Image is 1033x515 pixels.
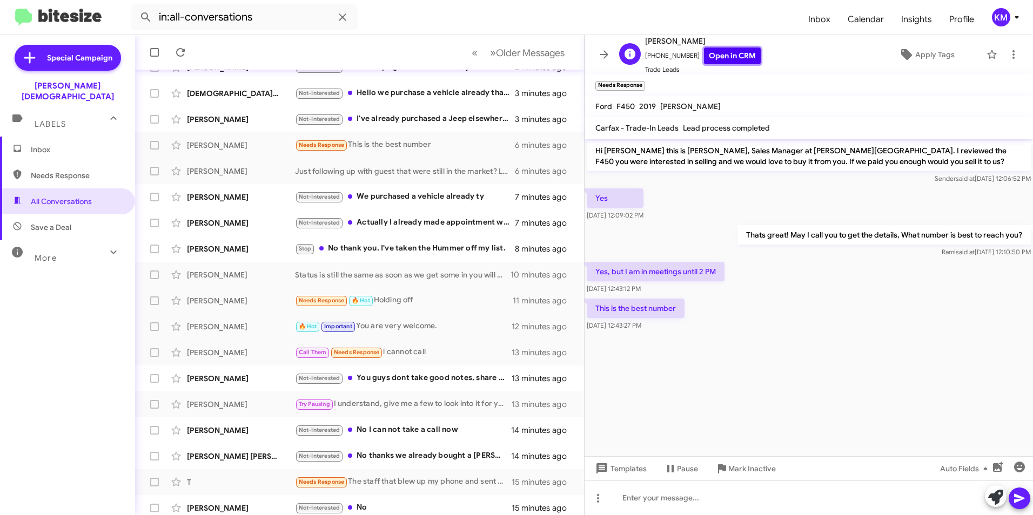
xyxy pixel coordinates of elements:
div: [PERSON_NAME] [187,218,295,228]
div: [PERSON_NAME] [187,166,295,177]
span: More [35,253,57,263]
span: Call Them [299,349,327,356]
input: Search [131,4,358,30]
span: 2019 [639,101,656,111]
div: [PERSON_NAME] [187,373,295,384]
span: 🔥 Hot [299,323,317,330]
span: Inbox [800,4,839,35]
p: Thats great! May I call you to get the details, What number is best to reach you? [737,225,1031,245]
span: Templates [593,459,647,478]
span: Not-Interested [299,193,340,200]
a: Insights [893,4,941,35]
p: Hi [PERSON_NAME] this is [PERSON_NAME], Sales Manager at [PERSON_NAME][GEOGRAPHIC_DATA]. I review... [587,141,1031,171]
a: Profile [941,4,983,35]
span: Trade Leads [645,64,761,75]
div: 15 minutes ago [512,477,575,487]
div: [PERSON_NAME] [187,114,295,125]
div: 6 minutes ago [515,166,575,177]
div: [PERSON_NAME] [187,243,295,254]
button: Pause [655,459,707,478]
span: Not-Interested [299,504,340,511]
div: I've already purchased a Jeep elsewhere. [PERSON_NAME] was very nice to work with, but unfortunat... [295,113,515,125]
span: « [472,46,478,59]
div: T [187,477,295,487]
div: 15 minutes ago [512,503,575,513]
small: Needs Response [595,81,645,91]
span: Not-Interested [299,452,340,459]
span: » [490,46,496,59]
span: Calendar [839,4,893,35]
button: Templates [585,459,655,478]
div: 8 minutes ago [515,243,575,254]
div: 10 minutes ago [511,269,575,280]
span: Stop [299,245,312,252]
span: Not-Interested [299,375,340,382]
div: You guys dont take good notes, share information or update your systems often must be.. [295,372,512,384]
div: [PERSON_NAME] [187,399,295,410]
span: [PERSON_NAME] [660,101,721,111]
span: Not-Interested [299,219,340,226]
span: Needs Response [299,478,345,485]
a: Open in CRM [704,48,761,64]
span: 🔥 Hot [352,297,370,304]
div: [PERSON_NAME] [187,347,295,358]
span: Older Messages [496,47,565,59]
span: Special Campaign [47,52,112,63]
button: Next [484,42,571,64]
div: [PERSON_NAME] [187,503,295,513]
span: said at [956,248,975,256]
span: Ford [595,101,612,111]
span: Apply Tags [915,45,955,64]
button: Previous [465,42,484,64]
p: Yes, but I am in meetings until 2 PM [587,262,725,281]
span: [DATE] 12:09:02 PM [587,211,643,219]
div: 14 minutes ago [511,425,575,436]
div: 13 minutes ago [512,373,575,384]
span: [PERSON_NAME] [645,35,761,48]
div: [PERSON_NAME] [187,269,295,280]
div: Holding off [295,294,513,307]
span: said at [956,174,975,182]
button: KM [983,8,1021,26]
div: [PERSON_NAME] [187,295,295,306]
span: Pause [677,459,698,478]
nav: Page navigation example [466,42,571,64]
button: Apply Tags [871,45,981,64]
div: 3 minutes ago [515,114,575,125]
div: [PERSON_NAME] [187,321,295,332]
span: Carfax - Trade-In Leads [595,123,679,133]
span: [PHONE_NUMBER] [645,48,761,64]
div: No thanks we already bought a [PERSON_NAME] [295,450,511,462]
span: Auto Fields [940,459,992,478]
div: 13 minutes ago [512,399,575,410]
div: Status is still the same as soon as we get some in you will be the first to know. You are current... [295,269,511,280]
div: [PERSON_NAME] [187,140,295,151]
span: F450 [616,101,635,111]
span: Save a Deal [31,222,71,233]
div: No thank you. I've taken the Hummer off my list. [295,242,515,255]
div: 12 minutes ago [512,321,575,332]
span: Needs Response [334,349,380,356]
span: Important [324,323,352,330]
div: KM [992,8,1010,26]
div: Just following up with guest that were still in the market? Let us know if you anything changes. [295,166,515,177]
span: Rami [DATE] 12:10:50 PM [942,248,1031,256]
span: [DATE] 12:43:12 PM [587,284,641,293]
div: 13 minutes ago [512,347,575,358]
div: 11 minutes ago [513,295,575,306]
p: Yes [587,188,643,208]
span: Sender [DATE] 12:06:52 PM [935,174,1031,182]
div: 7 minutes ago [515,218,575,228]
span: Lead process completed [683,123,770,133]
div: 6 minutes ago [515,140,575,151]
div: You are very welcome. [295,320,512,333]
span: Try Pausing [299,401,330,408]
span: Inbox [31,144,123,155]
button: Mark Inactive [707,459,784,478]
div: [DEMOGRAPHIC_DATA][PERSON_NAME] [187,88,295,99]
div: The staff that blew up my phone and sent me a pic of my house that staff? [295,476,512,488]
span: Needs Response [31,170,123,181]
div: [PERSON_NAME] [187,192,295,202]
